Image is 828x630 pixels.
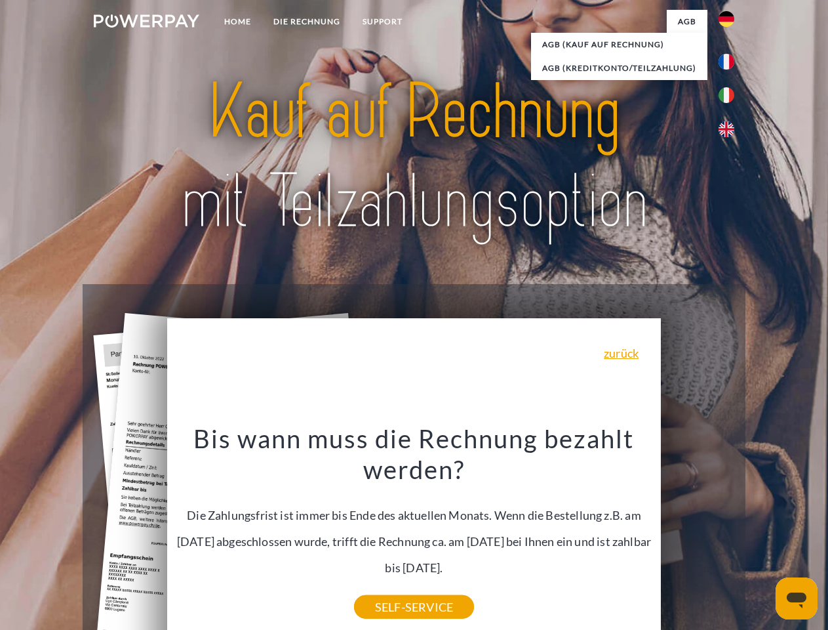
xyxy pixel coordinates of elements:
[175,423,654,486] h3: Bis wann muss die Rechnung bezahlt werden?
[776,577,818,619] iframe: Schaltfläche zum Öffnen des Messaging-Fensters
[213,10,262,33] a: Home
[719,121,734,137] img: en
[667,10,707,33] a: agb
[531,33,707,56] a: AGB (Kauf auf Rechnung)
[94,14,199,28] img: logo-powerpay-white.svg
[719,87,734,103] img: it
[262,10,351,33] a: DIE RECHNUNG
[531,56,707,80] a: AGB (Kreditkonto/Teilzahlung)
[175,423,654,607] div: Die Zahlungsfrist ist immer bis Ende des aktuellen Monats. Wenn die Bestellung z.B. am [DATE] abg...
[719,11,734,27] img: de
[719,54,734,70] img: fr
[604,347,639,359] a: zurück
[125,63,703,251] img: title-powerpay_de.svg
[354,595,474,619] a: SELF-SERVICE
[351,10,414,33] a: SUPPORT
